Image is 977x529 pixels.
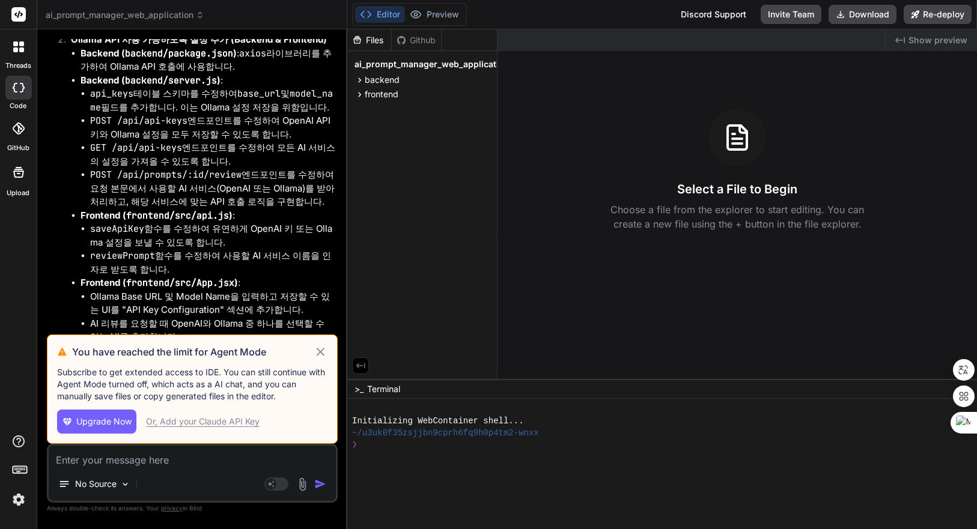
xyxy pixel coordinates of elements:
[761,5,821,24] button: Invite Team
[355,6,405,23] button: Editor
[405,6,464,23] button: Preview
[71,34,327,45] strong: Ollama API 사용 가능하도록 설정 추가 (Backend & Frontend)
[90,317,335,344] li: AI 리뷰를 요청할 때 OpenAI와 Ollama 중 하나를 선택할 수 있는 UI를 추가합니다.
[81,209,335,277] li: :
[239,47,266,59] code: axios
[296,477,309,491] img: attachment
[8,489,29,510] img: settings
[81,74,335,209] li: :
[81,277,238,288] strong: Frontend ( )
[90,249,335,276] li: 함수를 수정하여 사용할 AI 서비스 이름을 인자로 받도록 합니다.
[392,34,441,46] div: Github
[90,168,335,209] li: 엔드포인트를 수정하여 요청 본문에서 사용할 AI 서비스(OpenAI 또는 Ollama)를 받아 처리하고, 해당 서비스에 맞는 API 호출 로직을 구현합니다.
[90,115,187,127] code: POST /api/api-keys
[5,61,31,71] label: threads
[81,276,335,371] li: :
[314,478,326,490] img: icon
[367,383,400,395] span: Terminal
[90,141,335,168] li: 엔드포인트를 수정하여 모든 AI 서비스의 설정을 가져올 수 있도록 합니다.
[126,277,234,289] code: frontend/src/App.jsx
[352,428,539,440] span: ~/u3uk0f35zsjjbn9cprh6fq9h0p4tm2-wnxx
[146,416,260,428] div: Or, Add your Claude API Key
[7,143,29,153] label: GitHub
[90,88,333,113] code: model_name
[81,210,233,221] strong: Frontend ( )
[90,114,335,141] li: 엔드포인트를 수정하여 OpenAI API 키와 Ollama 설정을 모두 저장할 수 있도록 합니다.
[161,504,183,512] span: privacy
[7,188,30,198] label: Upload
[90,88,133,100] code: api_keys
[352,439,358,451] span: ❯
[46,9,204,21] span: ai_prompt_manager_web_application
[72,345,314,359] h3: You have reached the limit for Agent Mode
[347,34,391,46] div: Files
[47,503,338,514] p: Always double-check its answers. Your in Bind
[10,101,27,111] label: code
[90,223,144,235] code: saveApiKey
[76,416,132,428] span: Upgrade Now
[90,222,335,249] li: 함수를 수정하여 유연하게 OpenAI 키 또는 Ollama 설정을 보낼 수 있도록 합니다.
[90,169,242,181] code: POST /api/prompts/:id/review
[126,210,229,222] code: frontend/src/api.js
[57,410,136,434] button: Upgrade Now
[57,366,327,402] p: Subscribe to get extended access to IDE. You can still continue with Agent Mode turned off, which...
[90,250,155,262] code: reviewPrompt
[352,416,523,428] span: Initializing WebContainer shell...
[237,88,281,100] code: base_url
[81,47,237,59] strong: Backend ( )
[90,142,182,154] code: GET /api/api-keys
[677,181,797,198] h3: Select a File to Begin
[90,87,335,114] li: 테이블 스키마를 수정하여 및 필드를 추가합니다. 이는 Ollama 설정 저장을 위함입니다.
[90,290,335,317] li: Ollama Base URL 및 Model Name을 입력하고 저장할 수 있는 UI를 "API Key Configuration" 섹션에 추가합니다.
[355,383,364,395] span: >_
[904,5,972,24] button: Re-deploy
[120,479,130,489] img: Pick Models
[603,202,872,231] p: Choose a file from the explorer to start editing. You can create a new file using the + button in...
[81,47,335,74] li: : 라이브러리를 추가하여 Ollama API 호출에 사용합니다.
[125,47,233,59] code: backend/package.json
[75,478,117,490] p: No Source
[125,74,217,86] code: backend/server.js
[81,74,221,86] strong: Backend ( )
[355,58,510,70] span: ai_prompt_manager_web_application
[674,5,753,24] div: Discord Support
[365,74,400,86] span: backend
[909,34,967,46] span: Show preview
[829,5,896,24] button: Download
[365,88,398,100] span: frontend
